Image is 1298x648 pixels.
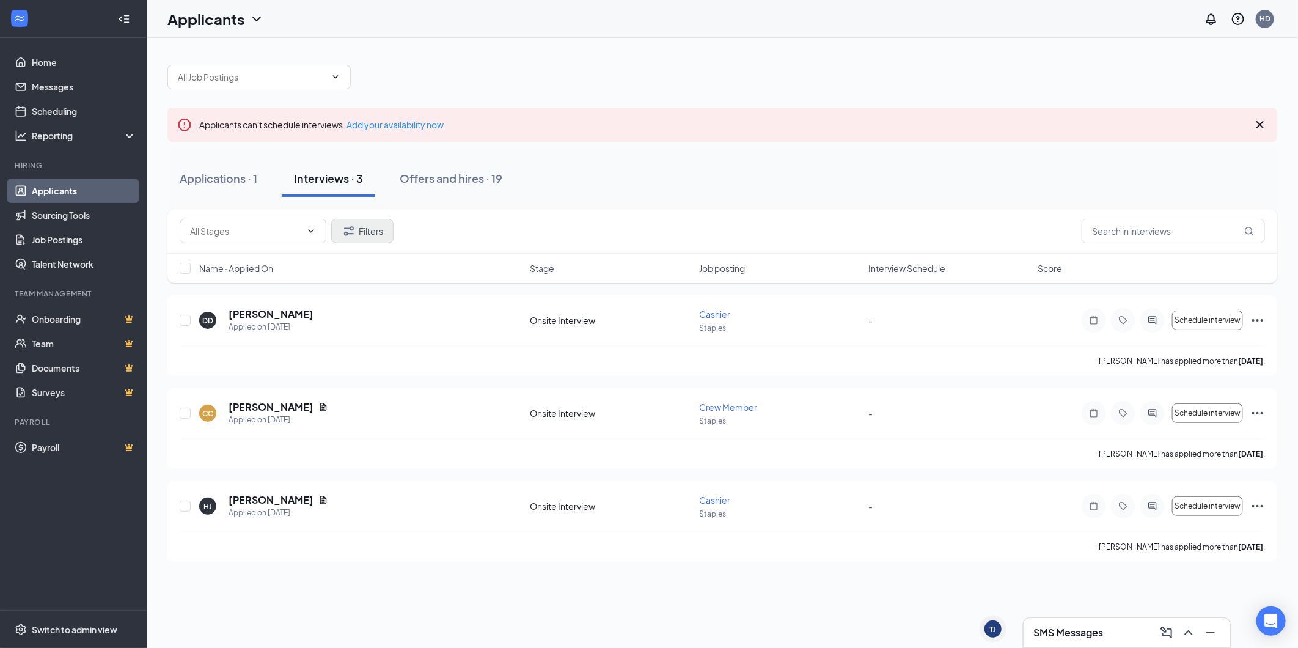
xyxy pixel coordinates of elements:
span: Applicants can't schedule interviews. [199,119,444,130]
p: Staples [699,509,861,519]
div: Onsite Interview [530,314,692,326]
a: DocumentsCrown [32,356,136,380]
div: Open Intercom Messenger [1256,606,1286,636]
h3: SMS Messages [1033,626,1103,639]
span: Schedule interview [1175,502,1241,510]
div: Offers and hires · 19 [400,171,502,186]
div: Applied on [DATE] [229,414,328,426]
button: Schedule interview [1172,311,1243,330]
button: Schedule interview [1172,496,1243,516]
div: Switch to admin view [32,624,117,636]
svg: ChevronUp [1181,625,1196,640]
svg: ActiveChat [1145,408,1160,418]
button: Schedule interview [1172,403,1243,423]
svg: Settings [15,624,27,636]
a: PayrollCrown [32,435,136,460]
div: Applications · 1 [180,171,257,186]
svg: ChevronDown [331,72,340,82]
span: Job posting [699,262,745,274]
svg: WorkstreamLogo [13,12,26,24]
span: Crew Member [699,402,757,413]
svg: ActiveChat [1145,315,1160,325]
h5: [PERSON_NAME] [229,493,313,507]
input: All Job Postings [178,70,326,84]
b: [DATE] [1238,356,1263,366]
svg: Minimize [1203,625,1218,640]
svg: Tag [1116,501,1131,511]
svg: Document [318,495,328,505]
svg: Filter [342,224,356,238]
div: Interviews · 3 [294,171,363,186]
svg: Ellipses [1250,499,1265,514]
div: Hiring [15,160,134,171]
p: Staples [699,416,861,426]
span: Stage [530,262,555,274]
div: Team Management [15,289,134,299]
input: Search in interviews [1082,219,1265,243]
svg: Analysis [15,130,27,142]
a: SurveysCrown [32,380,136,405]
b: [DATE] [1238,542,1263,551]
div: Onsite Interview [530,500,692,512]
span: - [868,501,873,512]
svg: Ellipses [1250,313,1265,328]
a: Scheduling [32,99,136,123]
span: - [868,315,873,326]
svg: Note [1087,408,1101,418]
a: Home [32,50,136,75]
div: Applied on [DATE] [229,507,328,519]
h1: Applicants [167,9,244,29]
a: TeamCrown [32,331,136,356]
svg: Note [1087,315,1101,325]
svg: Ellipses [1250,406,1265,421]
a: Messages [32,75,136,99]
button: ComposeMessage [1157,623,1176,642]
div: DD [202,315,213,326]
div: TJ [990,624,997,635]
svg: Note [1087,501,1101,511]
span: Schedule interview [1175,316,1241,325]
a: Sourcing Tools [32,203,136,227]
svg: ComposeMessage [1159,625,1174,640]
h5: [PERSON_NAME] [229,400,313,414]
svg: ChevronDown [306,226,316,236]
svg: ChevronDown [249,12,264,26]
svg: QuestionInfo [1231,12,1245,26]
div: Applied on [DATE] [229,321,313,333]
b: [DATE] [1238,449,1263,458]
p: [PERSON_NAME] has applied more than . [1099,542,1265,552]
svg: Error [177,117,192,132]
p: Staples [699,323,861,333]
svg: Collapse [118,13,130,25]
div: Payroll [15,417,134,427]
a: OnboardingCrown [32,307,136,331]
span: Cashier [699,309,730,320]
span: - [868,408,873,419]
button: ChevronUp [1179,623,1198,642]
button: Minimize [1201,623,1220,642]
span: Cashier [699,495,730,506]
a: Add your availability now [346,119,444,130]
svg: ActiveChat [1145,501,1160,511]
a: Talent Network [32,252,136,276]
h5: [PERSON_NAME] [229,307,313,321]
span: Score [1038,262,1062,274]
div: Onsite Interview [530,407,692,419]
span: Interview Schedule [868,262,945,274]
a: Job Postings [32,227,136,252]
p: [PERSON_NAME] has applied more than . [1099,449,1265,459]
div: HJ [204,501,212,512]
div: CC [202,408,213,419]
div: Reporting [32,130,137,142]
div: HD [1259,13,1270,24]
svg: Notifications [1204,12,1219,26]
svg: Cross [1253,117,1267,132]
span: Name · Applied On [199,262,273,274]
svg: Tag [1116,408,1131,418]
p: [PERSON_NAME] has applied more than . [1099,356,1265,366]
span: Schedule interview [1175,409,1241,418]
a: Applicants [32,179,136,203]
svg: MagnifyingGlass [1244,226,1254,236]
svg: Document [318,402,328,412]
svg: Tag [1116,315,1131,325]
